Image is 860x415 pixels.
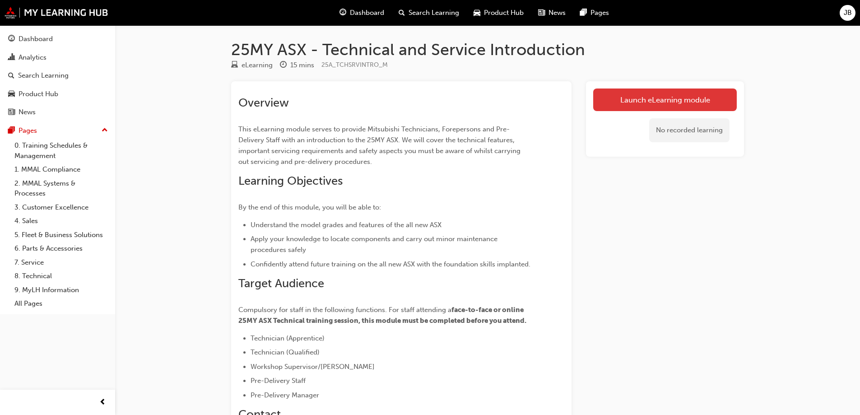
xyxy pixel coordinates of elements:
span: Technician (Apprentice) [251,334,325,342]
span: Workshop Supervisor/[PERSON_NAME] [251,363,375,371]
a: Dashboard [4,31,112,47]
a: guage-iconDashboard [332,4,391,22]
div: Analytics [19,52,46,63]
a: Search Learning [4,67,112,84]
a: 2. MMAL Systems & Processes [11,177,112,201]
a: Analytics [4,49,112,66]
span: guage-icon [8,35,15,43]
span: chart-icon [8,54,15,62]
div: 15 mins [290,60,314,70]
span: Overview [238,96,289,110]
span: face-to-face or online 25MY ASX Technical training session, this module must be completed before ... [238,306,526,325]
span: Technician (Qualified) [251,348,320,356]
span: Learning resource code [321,61,388,69]
span: News [549,8,566,18]
a: 5. Fleet & Business Solutions [11,228,112,242]
button: Pages [4,122,112,139]
span: search-icon [8,72,14,80]
div: Pages [19,126,37,136]
a: 3. Customer Excellence [11,201,112,214]
span: prev-icon [99,397,106,408]
span: Pages [590,8,609,18]
span: Target Audience [238,276,324,290]
span: This eLearning module serves to provide Mitsubishi Technicians, Forepersons and Pre-Delivery Staf... [238,125,522,166]
button: JB [840,5,855,21]
span: Dashboard [350,8,384,18]
div: Product Hub [19,89,58,99]
span: up-icon [102,125,108,136]
span: news-icon [8,108,15,117]
a: Launch eLearning module [593,89,737,111]
span: Confidently attend future training on the all new ASX with the foundation skills implanted. [251,260,530,268]
a: news-iconNews [531,4,573,22]
span: Compulsory for staff in the following functions. For staff attending a [238,306,451,314]
span: By the end of this module, you will be able to: [238,203,381,211]
span: Learning Objectives [238,174,343,188]
div: Search Learning [18,70,69,81]
span: car-icon [474,7,480,19]
button: DashboardAnalyticsSearch LearningProduct HubNews [4,29,112,122]
div: Duration [280,60,314,71]
div: News [19,107,36,117]
a: 8. Technical [11,269,112,283]
a: search-iconSearch Learning [391,4,466,22]
div: Type [231,60,273,71]
h1: 25MY ASX - Technical and Service Introduction [231,40,744,60]
div: eLearning [242,60,273,70]
div: No recorded learning [649,118,730,142]
a: All Pages [11,297,112,311]
img: mmal [5,7,108,19]
span: Pre-Delivery Manager [251,391,319,399]
span: pages-icon [580,7,587,19]
span: Pre-Delivery Staff [251,377,306,385]
a: pages-iconPages [573,4,616,22]
a: Product Hub [4,86,112,103]
a: 1. MMAL Compliance [11,163,112,177]
span: search-icon [399,7,405,19]
a: 0. Training Schedules & Management [11,139,112,163]
a: 6. Parts & Accessories [11,242,112,256]
span: pages-icon [8,127,15,135]
a: News [4,104,112,121]
span: Apply your knowledge to locate components and carry out minor maintenance procedures safely [251,235,499,254]
span: clock-icon [280,61,287,70]
div: Dashboard [19,34,53,44]
a: 7. Service [11,256,112,270]
a: car-iconProduct Hub [466,4,531,22]
a: 4. Sales [11,214,112,228]
span: car-icon [8,90,15,98]
span: news-icon [538,7,545,19]
span: Search Learning [409,8,459,18]
span: JB [844,8,852,18]
span: guage-icon [339,7,346,19]
a: 9. MyLH Information [11,283,112,297]
span: learningResourceType_ELEARNING-icon [231,61,238,70]
span: Understand the model grades and features of the all new ASX [251,221,442,229]
span: Product Hub [484,8,524,18]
